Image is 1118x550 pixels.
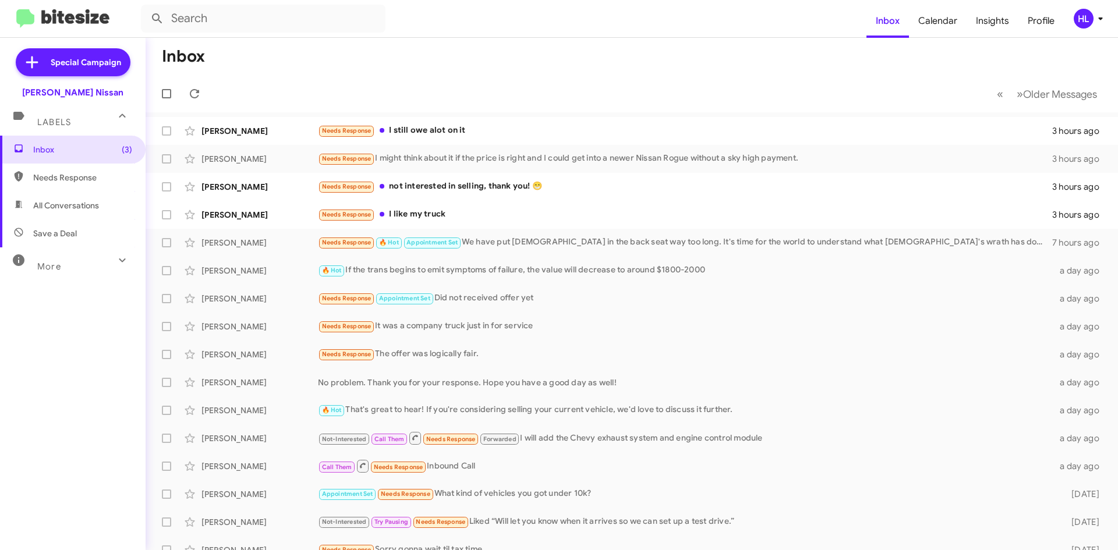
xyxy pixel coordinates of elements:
span: Call Them [322,463,352,471]
div: [PERSON_NAME] [201,293,318,304]
div: a day ago [1053,321,1109,332]
div: [PERSON_NAME] [201,377,318,388]
div: [PERSON_NAME] [201,125,318,137]
div: [PERSON_NAME] [201,237,318,249]
span: Needs Response [322,239,372,246]
span: Needs Response [322,294,372,302]
div: 7 hours ago [1052,237,1109,249]
div: a day ago [1053,377,1109,388]
button: Next [1010,82,1104,106]
div: Liked “Will let you know when it arrives so we can set up a test drive.” [318,515,1053,528]
span: Needs Response [322,350,372,358]
div: If the trans begins to emit symptoms of failure, the value will decrease to around $1800-2000 [318,264,1053,277]
span: Needs Response [416,518,465,526]
span: Older Messages [1023,88,1097,101]
span: Try Pausing [374,518,408,526]
span: Inbox [33,144,132,155]
div: [PERSON_NAME] [201,321,318,332]
div: [PERSON_NAME] [201,349,318,360]
div: 3 hours ago [1052,125,1109,137]
div: It was a company truck just in for service [318,320,1053,333]
div: [PERSON_NAME] [201,516,318,528]
span: Needs Response [381,490,430,498]
div: [PERSON_NAME] [201,265,318,276]
div: [PERSON_NAME] [201,209,318,221]
div: a day ago [1053,404,1109,416]
div: [PERSON_NAME] [201,460,318,472]
div: [PERSON_NAME] [201,181,318,193]
span: More [37,261,61,272]
span: Appointment Set [379,294,430,302]
div: The offer was logically fair. [318,347,1053,361]
div: Inbound Call [318,459,1053,473]
div: We have put [DEMOGRAPHIC_DATA] in the back seat way too long. It's time for the world to understa... [318,236,1052,249]
div: a day ago [1053,460,1109,472]
div: [DATE] [1053,488,1109,500]
span: Needs Response [426,435,476,443]
div: That's great to hear! If you're considering selling your current vehicle, we'd love to discuss it... [318,403,1053,417]
span: Needs Response [322,155,372,162]
div: I will add the Chevy exhaust system and engine control module [318,431,1053,445]
div: [DATE] [1053,516,1109,528]
div: No problem. Thank you for your response. Hope you have a good day as well! [318,377,1053,388]
span: Save a Deal [33,228,77,239]
span: Special Campaign [51,56,121,68]
div: a day ago [1053,293,1109,304]
span: 🔥 Hot [379,239,399,246]
span: (3) [122,144,132,155]
div: I might think about it if the price is right and I could get into a newer Nissan Rogue without a ... [318,152,1052,165]
span: 🔥 Hot [322,406,342,414]
div: a day ago [1053,432,1109,444]
div: What kind of vehicles you got under 10k? [318,487,1053,501]
input: Search [141,5,385,33]
div: [PERSON_NAME] [201,404,318,416]
div: not interested in selling, thank you! 😁 [318,180,1052,193]
span: Forwarded [480,434,519,445]
a: Insights [967,4,1018,38]
div: [PERSON_NAME] [201,432,318,444]
span: All Conversations [33,200,99,211]
div: 3 hours ago [1052,181,1109,193]
a: Special Campaign [16,48,130,76]
a: Inbox [866,4,909,38]
span: Appointment Set [322,490,373,498]
div: [PERSON_NAME] [201,488,318,500]
div: I still owe alot on it [318,124,1052,137]
span: Not-Interested [322,435,367,443]
a: Profile [1018,4,1064,38]
button: HL [1064,9,1105,29]
a: Calendar [909,4,967,38]
span: Needs Response [33,172,132,183]
span: Appointment Set [406,239,458,246]
span: Labels [37,117,71,127]
div: a day ago [1053,349,1109,360]
span: Needs Response [322,127,372,134]
div: Did not received offer yet [318,292,1053,305]
div: 3 hours ago [1052,153,1109,165]
div: [PERSON_NAME] Nissan [22,87,123,98]
h1: Inbox [162,47,205,66]
span: Needs Response [374,463,423,471]
span: » [1017,87,1023,101]
span: Needs Response [322,211,372,218]
div: HL [1074,9,1094,29]
div: [PERSON_NAME] [201,153,318,165]
div: 3 hours ago [1052,209,1109,221]
div: I like my truck [318,208,1052,221]
span: Needs Response [322,322,372,330]
nav: Page navigation example [990,82,1104,106]
span: Needs Response [322,183,372,190]
span: Call Them [374,435,405,443]
div: a day ago [1053,265,1109,276]
span: Not-Interested [322,518,367,526]
button: Previous [990,82,1010,106]
span: 🔥 Hot [322,267,342,274]
span: « [997,87,1003,101]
